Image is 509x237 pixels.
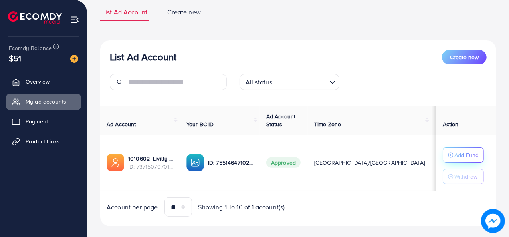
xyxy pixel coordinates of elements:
span: Ecomdy Balance [9,44,52,52]
img: image [481,209,505,233]
img: logo [8,11,62,24]
span: All status [244,76,274,88]
input: Search for option [275,75,327,88]
span: Ad Account Status [266,112,296,128]
span: Create new [450,53,479,61]
span: Your BC ID [186,120,214,128]
p: ID: 7551464710245941264 [208,158,254,167]
span: ID: 7371507070174019600 [128,163,174,171]
span: Payment [26,118,48,125]
span: Action [443,120,459,128]
span: Time Zone [314,120,341,128]
img: menu [70,15,79,24]
span: Ad Account [107,120,136,128]
div: <span class='underline'>1010602_Livilty hub_1716312745378</span></br>7371507070174019600 [128,155,174,171]
span: Account per page [107,203,158,212]
span: Overview [26,78,50,86]
span: List Ad Account [102,8,147,17]
img: image [70,55,78,63]
a: Overview [6,74,81,90]
p: Withdraw [454,172,477,181]
p: Add Fund [454,150,479,160]
span: Approved [266,157,301,168]
div: Search for option [240,74,339,90]
button: Add Fund [443,147,484,163]
a: 1010602_Livilty hub_1716312745378 [128,155,174,163]
span: $51 [9,52,21,64]
span: Create new [167,8,201,17]
span: Product Links [26,137,60,145]
span: Showing 1 To 10 of 1 account(s) [198,203,285,212]
span: My ad accounts [26,98,66,106]
a: My ad accounts [6,94,81,110]
button: Create new [442,50,487,64]
img: ic-ads-acc.e4c84228.svg [107,154,124,171]
a: Product Links [6,133,81,149]
span: [GEOGRAPHIC_DATA]/[GEOGRAPHIC_DATA] [314,159,425,167]
button: Withdraw [443,169,484,184]
h3: List Ad Account [110,51,176,63]
img: ic-ba-acc.ded83a64.svg [186,154,204,171]
a: Payment [6,114,81,129]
